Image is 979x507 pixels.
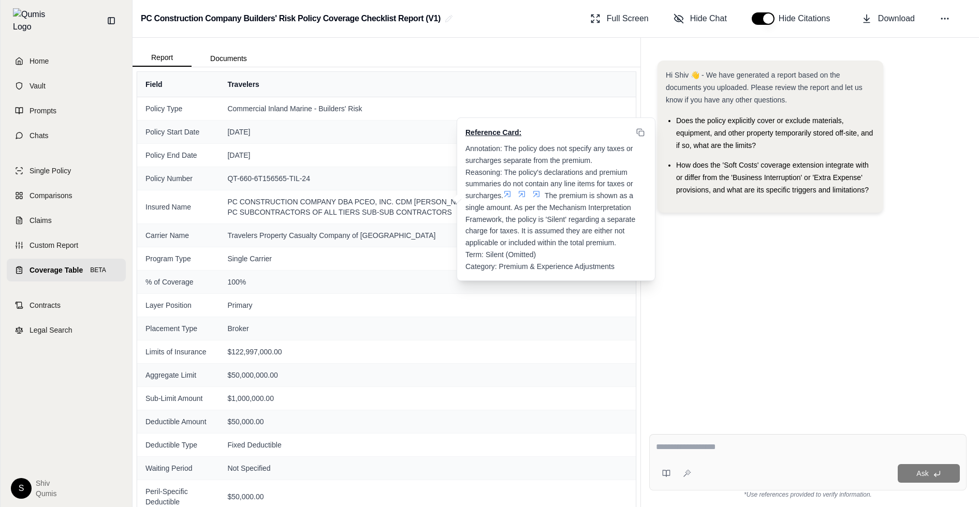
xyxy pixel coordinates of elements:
span: Download [878,12,915,25]
a: Legal Search [7,319,126,341]
button: Documents [192,50,266,67]
span: Insured Name [145,202,211,212]
span: Waiting Period [145,463,211,473]
button: Hide Chat [669,8,731,29]
span: $50,000.00 [227,416,627,427]
span: Vault [30,81,46,91]
span: Not Specified [227,463,627,473]
button: Ask [898,464,960,483]
a: Coverage TableBETA [7,259,126,281]
span: Hi Shiv 👋 - We have generated a report based on the documents you uploaded. Please review the rep... [666,71,863,104]
span: Annotation: The policy does not specify any taxes or surcharges separate from the premium. Reason... [465,144,635,200]
span: Limits of Insurance [145,347,211,357]
span: Fixed Deductible [227,440,627,450]
span: Policy End Date [145,150,211,160]
button: Collapse sidebar [103,12,120,29]
span: Hide Chat [690,12,727,25]
span: $50,000.00 [227,491,627,502]
span: Ask [916,469,928,478]
span: Contracts [30,300,61,310]
span: PC CONSTRUCTION COMPANY DBA PCEO, INC. CDM [PERSON_NAME], INC., COUNTY OF [GEOGRAPHIC_DATA], PC S... [227,197,627,217]
span: Layer Position [145,300,211,310]
span: $1,000,000.00 [227,393,627,404]
a: Claims [7,209,126,232]
span: Broker [227,323,627,334]
span: Commercial Inland Marine - Builders' Risk [227,103,627,114]
span: The premium is shown as a single amount. As per the Mechanism Interpretation Framework, the polic... [465,191,637,271]
span: Deductible Amount [145,416,211,427]
div: S [11,478,32,499]
span: % of Coverage [145,277,211,287]
th: Field [137,72,219,97]
a: Vault [7,74,126,97]
button: Report [133,49,192,67]
span: Policy Number [145,173,211,184]
a: Prompts [7,99,126,122]
span: Policy Start Date [145,127,211,137]
span: Does the policy explicitly cover or exclude materials, equipment, and other property temporarily ... [676,116,873,150]
span: [DATE] [227,127,627,137]
a: Single Policy [7,159,126,182]
span: Custom Report [30,240,78,250]
span: Placement Type [145,323,211,334]
th: Travelers [219,72,636,97]
span: Peril-Specific Deductible [145,486,211,507]
span: Home [30,56,49,66]
a: Custom Report [7,234,126,257]
span: Shiv [36,478,56,488]
a: Home [7,50,126,72]
span: Hide Citations [779,12,837,25]
span: QT-660-6T156565-TIL-24 [227,173,627,184]
button: Full Screen [586,8,653,29]
span: Coverage Table [30,265,83,275]
span: [DATE] [227,150,627,160]
span: Travelers Property Casualty Company of [GEOGRAPHIC_DATA] [227,230,627,241]
div: *Use references provided to verify information. [649,490,967,499]
span: Program Type [145,253,211,264]
a: Comparisons [7,184,126,207]
span: $122,997,000.00 [227,347,627,357]
span: Qumis [36,488,56,499]
span: BETA [87,265,109,275]
span: 100% [227,277,627,287]
span: $50,000,000.00 [227,370,627,380]
a: Contracts [7,294,126,317]
h2: PC Construction Company Builders' Risk Policy Coverage Checklist Report (V1) [141,9,441,28]
span: Legal Search [30,325,72,335]
span: Primary [227,300,627,310]
span: Chats [30,130,49,141]
span: Single Policy [30,166,71,176]
span: Carrier Name [145,230,211,241]
button: Download [857,8,919,29]
span: Deductible Type [145,440,211,450]
span: Reference Card: [465,127,521,138]
span: Policy Type [145,103,211,114]
span: Comparisons [30,190,72,201]
span: Prompts [30,106,56,116]
span: Claims [30,215,52,226]
span: Single Carrier [227,253,627,264]
span: Sub-Limit Amount [145,393,211,404]
span: How does the 'Soft Costs' coverage extension integrate with or differ from the 'Business Interrup... [676,161,869,194]
button: Copy to clipboard [634,126,647,139]
span: Full Screen [607,12,649,25]
img: Qumis Logo [13,8,52,33]
span: Aggregate Limit [145,370,211,380]
a: Chats [7,124,126,147]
